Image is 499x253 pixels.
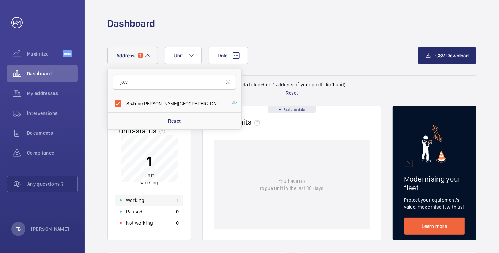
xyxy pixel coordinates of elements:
[63,50,72,57] span: Beta
[404,174,465,192] h2: Modernising your fleet
[27,130,78,137] span: Documents
[268,106,316,113] div: Real time data
[174,53,183,58] span: Unit
[435,53,469,58] span: CSV Download
[286,90,298,97] p: Reset
[260,178,323,192] p: You have no rogue unit in the last 30 days
[107,17,155,30] h1: Dashboard
[27,90,78,97] span: My addresses
[209,47,248,64] button: Date
[27,149,78,156] span: Compliance
[140,180,158,186] span: working
[126,197,144,204] p: Working
[218,53,228,58] span: Date
[126,100,224,107] span: 35 [PERSON_NAME][GEOGRAPHIC_DATA] - 35 [PERSON_NAME][STREET_ADDRESS]
[31,225,69,232] p: [PERSON_NAME]
[140,172,158,186] p: unit
[132,101,143,107] span: Joce
[140,153,158,171] p: 1
[138,53,143,58] span: 1
[116,53,135,58] span: Address
[27,50,63,57] span: Maximize
[238,81,345,88] p: Data filtered on 1 address of your portfolio (1 unit)
[16,225,21,232] p: TB
[422,125,447,163] img: marketing-card.svg
[177,197,179,204] p: 1
[176,208,179,215] p: 0
[27,180,77,188] span: Any questions ?
[418,47,476,64] button: CSV Download
[126,208,142,215] p: Paused
[136,126,168,135] span: status
[165,47,202,64] button: Unit
[168,117,181,125] p: Reset
[107,47,158,64] button: Address1
[176,219,179,226] p: 0
[404,196,465,211] p: Protect your equipment's value, modernise it with us!
[27,110,78,117] span: Interventions
[126,219,153,226] p: Not working
[235,117,263,126] span: units
[404,218,465,235] a: Learn more
[113,75,236,90] input: Search by address
[27,70,78,77] span: Dashboard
